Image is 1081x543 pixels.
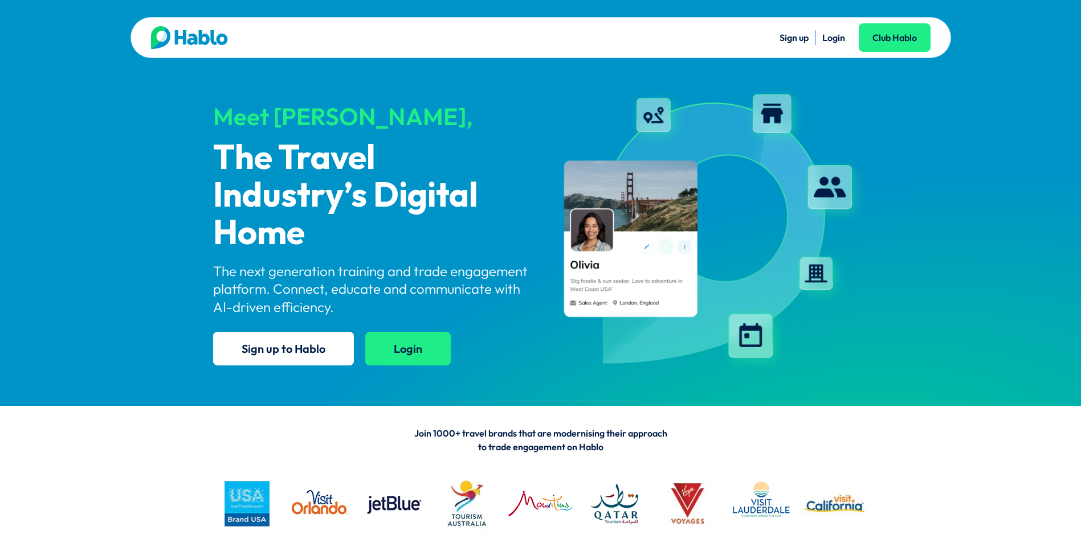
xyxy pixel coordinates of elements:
div: Meet [PERSON_NAME], [213,104,531,130]
img: jetblue [360,470,427,537]
img: Tourism Australia [433,470,501,537]
span: Join 1000+ travel brands that are modernising their approach to trade engagement on Hablo [414,427,667,452]
img: Hablo logo main 2 [151,26,228,49]
img: QATAR [580,470,648,537]
img: VV logo [654,470,721,537]
p: The next generation training and trade engagement platform. Connect, educate and communicate with... [213,262,531,316]
a: Login [822,32,845,43]
a: Club Hablo [859,23,931,52]
a: Login [365,332,451,365]
a: Sign up [780,32,809,43]
img: hablo-profile-image [550,85,868,375]
img: busa [213,470,281,537]
p: The Travel Industry’s Digital Home [213,140,531,253]
a: Sign up to Hablo [213,332,354,365]
img: VO [286,470,354,537]
img: LAUDERDALE [727,470,795,537]
img: vc logo [801,470,868,537]
img: MTPA [507,470,574,537]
